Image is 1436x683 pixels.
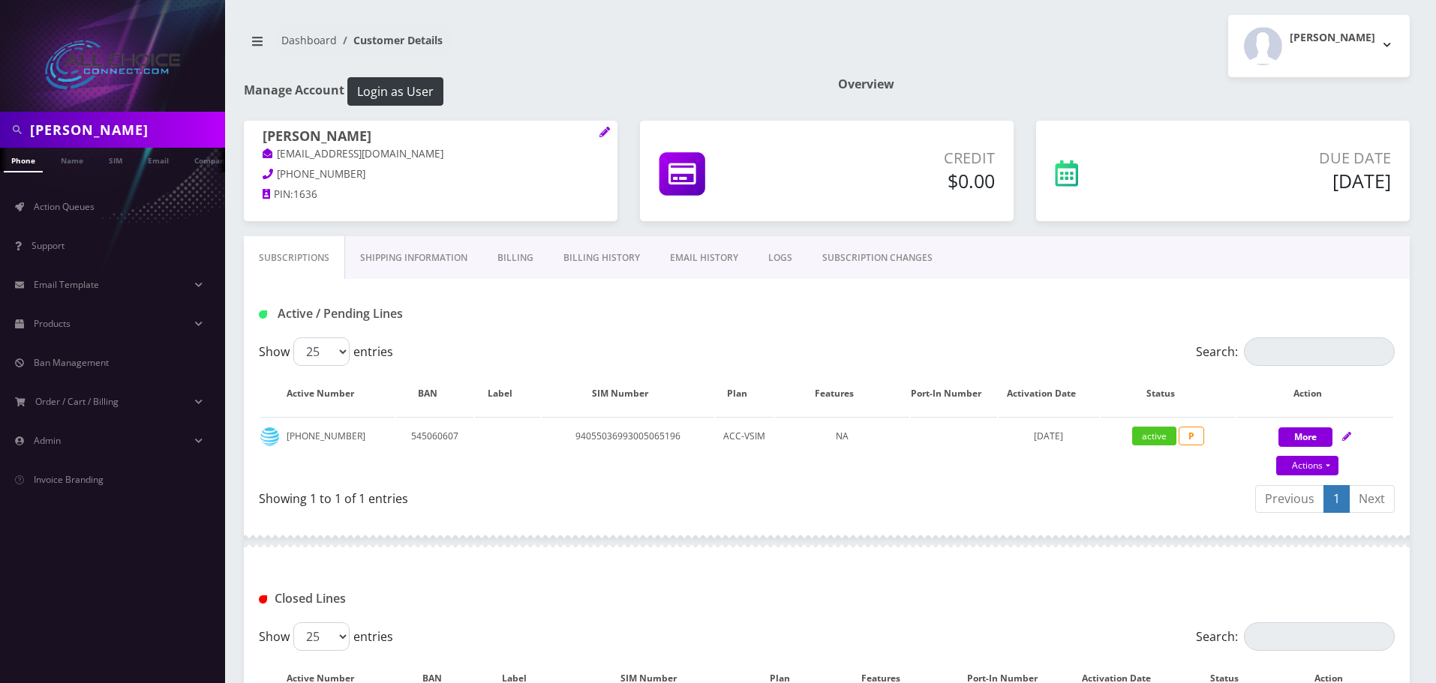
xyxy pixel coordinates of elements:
[1278,427,1332,447] button: More
[1323,485,1350,513] a: 1
[259,337,393,366] label: Show entries
[30,115,221,144] input: Search in Company
[140,148,176,171] a: Email
[34,473,104,486] span: Invoice Branding
[808,169,995,192] h5: $0.00
[1196,337,1395,366] label: Search:
[259,310,267,319] img: Active / Pending Lines
[1228,15,1410,77] button: [PERSON_NAME]
[244,236,345,280] a: Subscriptions
[34,317,71,330] span: Products
[396,372,473,415] th: BAN: activate to sort column ascending
[337,32,443,48] li: Customer Details
[716,372,774,415] th: Plan: activate to sort column ascending
[259,622,393,651] label: Show entries
[32,239,65,252] span: Support
[807,236,948,280] a: SUBSCRIPTION CHANGES
[1174,169,1391,192] h5: [DATE]
[35,395,119,408] span: Order / Cart / Billing
[1236,372,1393,415] th: Action: activate to sort column ascending
[548,236,655,280] a: Billing History
[34,434,61,447] span: Admin
[1179,427,1204,445] span: P
[542,372,714,415] th: SIM Number: activate to sort column ascending
[999,372,1099,415] th: Activation Date: activate to sort column ascending
[263,147,443,162] a: [EMAIL_ADDRESS][DOMAIN_NAME]
[45,40,180,89] img: All Choice Connect
[4,148,43,172] a: Phone
[244,25,816,67] nav: breadcrumb
[475,372,540,415] th: Label: activate to sort column ascending
[1132,427,1176,445] span: active
[260,417,395,478] td: [PHONE_NUMBER]
[775,372,909,415] th: Features: activate to sort column ascending
[259,595,267,604] img: Closed Lines
[293,187,317,201] span: 1636
[1196,622,1395,651] label: Search:
[716,417,774,478] td: ACC-VSIM
[101,148,130,171] a: SIM
[293,622,350,651] select: Showentries
[396,417,473,478] td: 545060607
[1244,337,1395,366] input: Search:
[1101,372,1235,415] th: Status: activate to sort column ascending
[655,236,753,280] a: EMAIL HISTORY
[838,77,1410,91] h1: Overview
[808,147,995,169] p: Credit
[187,148,237,171] a: Company
[293,337,350,366] select: Showentries
[34,356,109,369] span: Ban Management
[1276,456,1338,475] a: Actions
[482,236,548,280] a: Billing
[259,592,623,606] h1: Closed Lines
[347,77,443,106] button: Login as User
[1174,147,1391,169] p: Due Date
[260,372,395,415] th: Active Number: activate to sort column ascending
[277,167,365,181] span: [PHONE_NUMBER]
[1290,31,1375,44] h2: [PERSON_NAME]
[1255,485,1324,513] a: Previous
[345,236,482,280] a: Shipping Information
[281,33,337,47] a: Dashboard
[753,236,807,280] a: LOGS
[1244,622,1395,651] input: Search:
[259,484,816,508] div: Showing 1 to 1 of 1 entries
[775,417,909,478] td: NA
[259,307,623,321] h1: Active / Pending Lines
[263,128,599,146] h1: [PERSON_NAME]
[542,417,714,478] td: 94055036993005065196
[53,148,91,171] a: Name
[244,77,816,106] h1: Manage Account
[260,427,279,446] img: at&t.png
[1349,485,1395,513] a: Next
[34,278,99,291] span: Email Template
[911,372,997,415] th: Port-In Number: activate to sort column ascending
[1034,430,1063,442] span: [DATE]
[263,187,293,202] a: PIN:
[34,200,95,213] span: Action Queues
[344,82,443,98] a: Login as User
